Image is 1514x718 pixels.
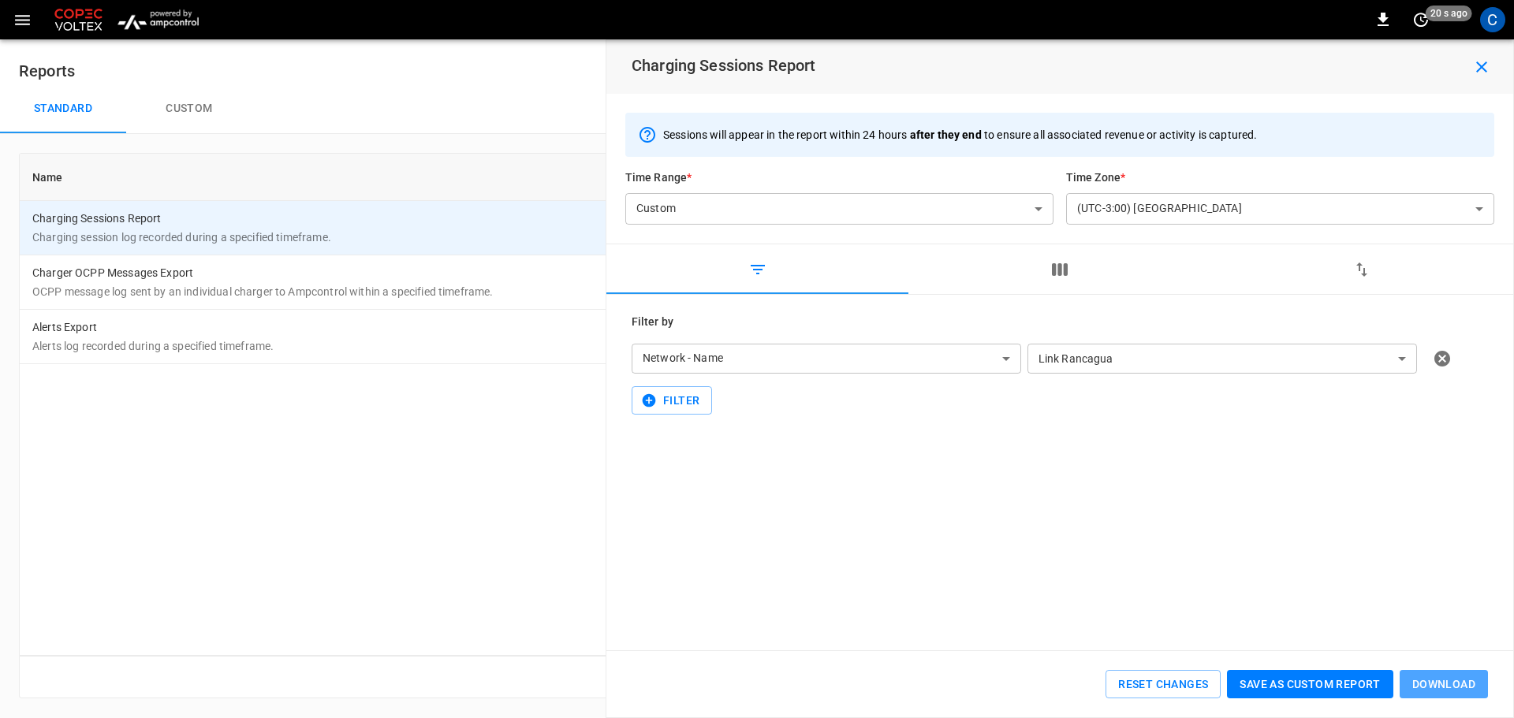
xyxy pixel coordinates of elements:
[51,5,106,35] img: Customer Logo
[1480,7,1505,32] div: profile-icon
[1408,7,1434,32] button: set refresh interval
[32,284,1084,299] p: OCPP message log sent by an individual charger to Ampcontrol within a specified timeframe.
[20,255,1097,310] td: Charger OCPP Messages Export
[1106,670,1221,699] button: Reset Changes
[1027,337,1417,379] div: Link Rancagua
[20,310,1097,364] td: Alerts Export
[20,201,1097,255] td: Charging Sessions Report
[112,5,204,35] img: ampcontrol.io logo
[1400,670,1488,699] button: Download
[632,386,712,415] button: Filter
[20,154,1097,201] th: Name
[632,344,1021,374] div: Network - Name
[126,84,252,134] button: Custom
[625,194,1053,224] div: Custom
[663,127,1257,143] p: Sessions will appear in the report within 24 hours to ensure all associated revenue or activity i...
[1426,6,1472,21] span: 20 s ago
[1227,670,1393,699] button: Save as custom report
[1066,194,1494,224] div: (UTC-3:00) [GEOGRAPHIC_DATA]
[910,128,982,141] span: after they end
[632,53,816,78] h6: Charging Sessions Report
[19,58,1495,84] h6: Reports
[32,229,1084,245] p: Charging session log recorded during a specified timeframe.
[625,169,1053,187] h6: Time Range
[632,314,1488,331] h6: Filter by
[32,338,1084,354] p: Alerts log recorded during a specified timeframe.
[1066,169,1494,187] h6: Time Zone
